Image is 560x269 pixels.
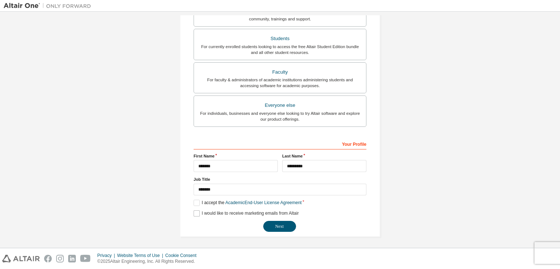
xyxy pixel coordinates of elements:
[198,10,362,22] div: For existing customers looking to access software downloads, HPC resources, community, trainings ...
[194,200,302,206] label: I accept the
[80,255,91,262] img: youtube.svg
[2,255,40,262] img: altair_logo.svg
[198,100,362,110] div: Everyone else
[165,253,201,258] div: Cookie Consent
[198,34,362,44] div: Students
[117,253,165,258] div: Website Terms of Use
[225,200,302,205] a: Academic End-User License Agreement
[263,221,296,232] button: Next
[44,255,52,262] img: facebook.svg
[4,2,95,9] img: Altair One
[97,253,117,258] div: Privacy
[194,153,278,159] label: First Name
[194,138,366,149] div: Your Profile
[198,67,362,77] div: Faculty
[282,153,366,159] label: Last Name
[194,210,299,217] label: I would like to receive marketing emails from Altair
[56,255,64,262] img: instagram.svg
[68,255,76,262] img: linkedin.svg
[97,258,201,265] p: © 2025 Altair Engineering, Inc. All Rights Reserved.
[198,44,362,55] div: For currently enrolled students looking to access the free Altair Student Edition bundle and all ...
[198,110,362,122] div: For individuals, businesses and everyone else looking to try Altair software and explore our prod...
[194,176,366,182] label: Job Title
[198,77,362,89] div: For faculty & administrators of academic institutions administering students and accessing softwa...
